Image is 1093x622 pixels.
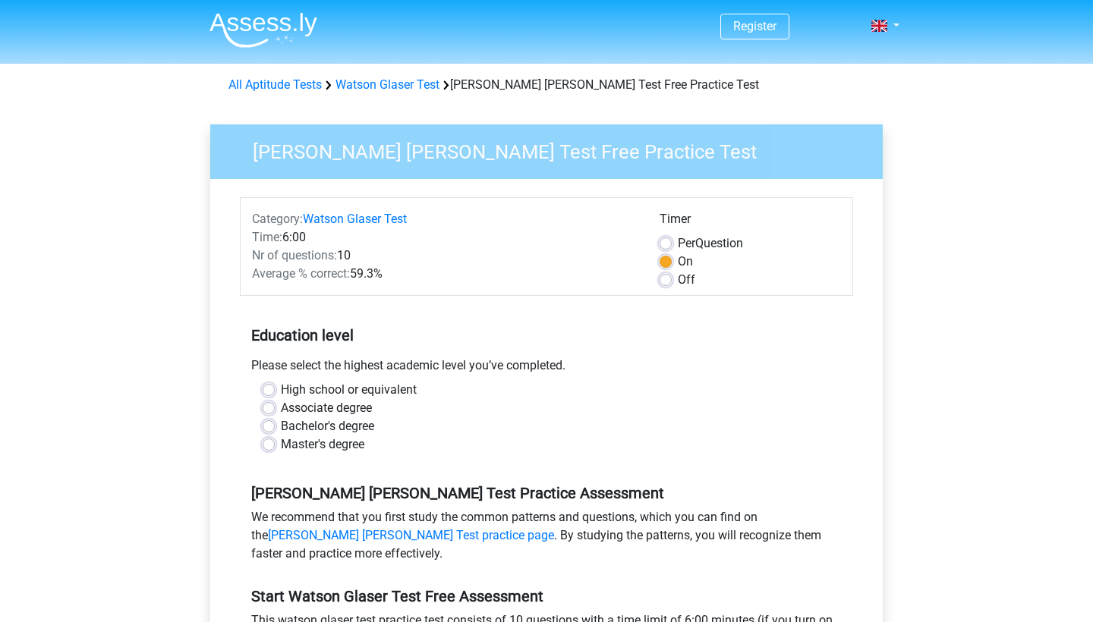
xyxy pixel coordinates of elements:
span: Per [678,236,695,250]
label: Associate degree [281,399,372,417]
label: Master's degree [281,435,364,454]
h5: [PERSON_NAME] [PERSON_NAME] Test Practice Assessment [251,484,842,502]
div: Please select the highest academic level you’ve completed. [240,357,853,381]
h3: [PERSON_NAME] [PERSON_NAME] Test Free Practice Test [235,134,871,164]
div: 10 [241,247,648,265]
label: High school or equivalent [281,381,417,399]
span: Category: [252,212,303,226]
img: Assessly [209,12,317,48]
span: Average % correct: [252,266,350,281]
div: Timer [660,210,841,234]
a: All Aptitude Tests [228,77,322,92]
a: Watson Glaser Test [303,212,407,226]
label: On [678,253,693,271]
label: Question [678,234,743,253]
span: Time: [252,230,282,244]
h5: Education level [251,320,842,350]
div: 59.3% [241,265,648,283]
div: [PERSON_NAME] [PERSON_NAME] Test Free Practice Test [222,76,871,94]
label: Off [678,271,695,289]
div: 6:00 [241,228,648,247]
a: [PERSON_NAME] [PERSON_NAME] Test practice page [268,528,554,542]
span: Nr of questions: [252,248,337,262]
label: Bachelor's degree [281,417,374,435]
a: Register [733,19,776,33]
div: We recommend that you first study the common patterns and questions, which you can find on the . ... [240,508,853,569]
h5: Start Watson Glaser Test Free Assessment [251,587,842,605]
a: Watson Glaser Test [335,77,439,92]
